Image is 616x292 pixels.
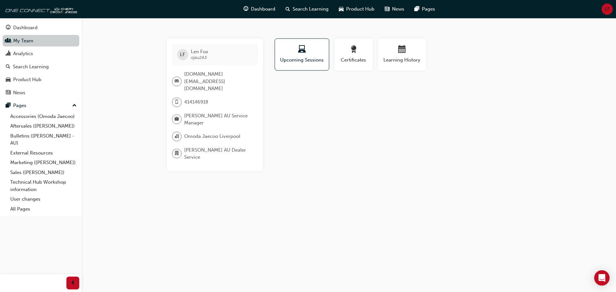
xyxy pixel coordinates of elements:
[385,5,389,13] span: news-icon
[392,5,404,13] span: News
[298,46,306,54] span: laptop-icon
[13,102,26,109] div: Pages
[350,46,357,54] span: award-icon
[8,148,79,158] a: External Resources
[3,22,79,34] a: Dashboard
[293,5,329,13] span: Search Learning
[13,76,41,83] div: Product Hub
[6,51,11,57] span: chart-icon
[71,279,75,287] span: prev-icon
[191,55,207,60] span: ojau263
[8,158,79,168] a: Marketing ([PERSON_NAME])
[6,90,11,96] span: news-icon
[8,177,79,194] a: Technical Hub Workshop information
[3,3,77,15] img: oneconnect
[175,77,179,86] span: email-icon
[13,89,25,96] div: News
[346,5,374,13] span: Product Hub
[339,56,368,64] span: Certificates
[251,5,275,13] span: Dashboard
[605,5,610,13] span: LF
[6,25,11,31] span: guage-icon
[8,121,79,131] a: Aftersales ([PERSON_NAME])
[594,270,610,286] div: Open Intercom Messenger
[415,5,419,13] span: pages-icon
[175,132,179,141] span: organisation-icon
[3,87,79,99] a: News
[380,3,409,16] a: news-iconNews
[378,38,426,71] button: Learning History
[3,61,79,73] a: Search Learning
[72,102,77,110] span: up-icon
[13,50,33,57] div: Analytics
[175,115,179,123] span: briefcase-icon
[184,112,253,127] span: [PERSON_NAME] AU Service Manager
[8,131,79,148] a: Bulletins ([PERSON_NAME] - AU)
[3,21,79,100] button: DashboardMy TeamAnalyticsSearch LearningProduct HubNews
[280,3,334,16] a: search-iconSearch Learning
[175,98,179,106] span: mobile-icon
[6,64,10,70] span: search-icon
[3,74,79,86] a: Product Hub
[184,71,253,92] span: [DOMAIN_NAME][EMAIL_ADDRESS][DOMAIN_NAME]
[6,103,11,109] span: pages-icon
[275,38,329,71] button: Upcoming Sessions
[3,100,79,112] button: Pages
[3,35,79,47] a: My Team
[8,112,79,121] a: Accessories (Omoda Jaecoo)
[3,48,79,60] a: Analytics
[180,51,185,58] span: LF
[409,3,440,16] a: pages-iconPages
[334,38,373,71] button: Certificates
[175,149,179,158] span: department-icon
[398,46,406,54] span: calendar-icon
[184,98,208,106] span: 414146918
[6,77,11,83] span: car-icon
[8,168,79,178] a: Sales ([PERSON_NAME])
[184,146,253,161] span: [PERSON_NAME] AU Dealer Service
[383,56,421,64] span: Learning History
[422,5,435,13] span: Pages
[13,24,38,31] div: Dashboard
[339,5,344,13] span: car-icon
[286,5,290,13] span: search-icon
[6,38,11,44] span: people-icon
[280,56,324,64] span: Upcoming Sessions
[238,3,280,16] a: guage-iconDashboard
[184,133,240,140] span: Omoda Jaecoo Liverpool
[13,63,49,71] div: Search Learning
[8,204,79,214] a: All Pages
[8,194,79,204] a: User changes
[602,4,613,15] button: LF
[191,49,208,54] span: Len Fox
[244,5,248,13] span: guage-icon
[334,3,380,16] a: car-iconProduct Hub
